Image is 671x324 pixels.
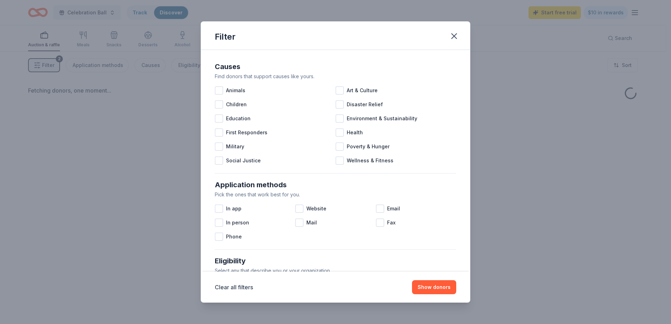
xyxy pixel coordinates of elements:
span: Disaster Relief [347,100,383,109]
span: Website [306,204,326,213]
span: Mail [306,218,317,227]
button: Clear all filters [215,283,253,291]
div: Causes [215,61,456,72]
button: Show donors [412,280,456,294]
span: Wellness & Fitness [347,156,393,165]
span: Art & Culture [347,86,378,95]
span: Military [226,142,244,151]
span: In app [226,204,241,213]
span: Email [387,204,400,213]
span: Environment & Sustainability [347,114,417,123]
div: Application methods [215,179,456,190]
div: Pick the ones that work best for you. [215,190,456,199]
div: Find donors that support causes like yours. [215,72,456,81]
div: Select any that describe you or your organization. [215,266,456,275]
span: Children [226,100,247,109]
div: Filter [215,31,235,42]
span: Fax [387,218,396,227]
span: Social Justice [226,156,261,165]
span: First Responders [226,128,267,137]
span: Poverty & Hunger [347,142,390,151]
span: In person [226,218,249,227]
span: Phone [226,232,242,241]
div: Eligibility [215,255,456,266]
span: Animals [226,86,245,95]
span: Health [347,128,363,137]
span: Education [226,114,251,123]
